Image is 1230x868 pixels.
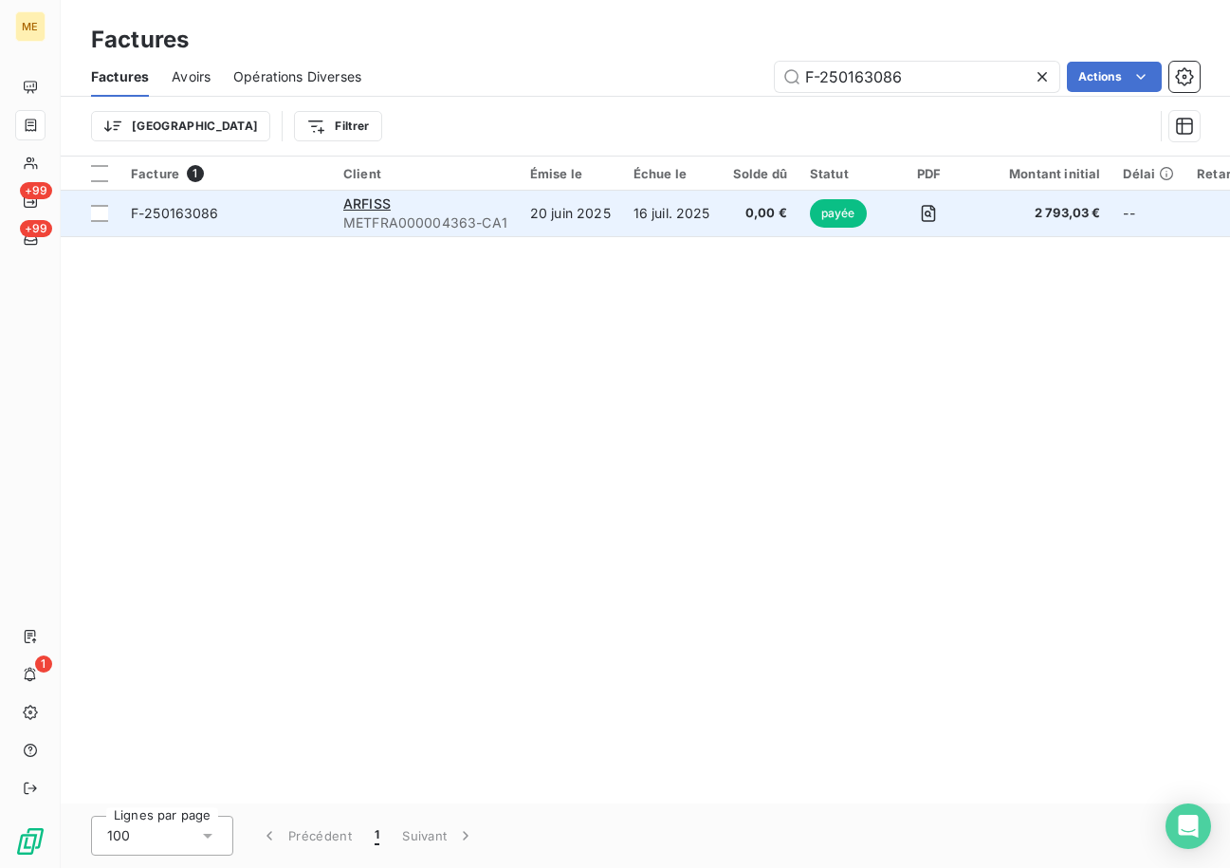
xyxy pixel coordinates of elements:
[15,826,46,857] img: Logo LeanPay
[343,195,391,212] span: ARFISS
[733,166,787,181] div: Solde dû
[633,166,710,181] div: Échue le
[775,62,1059,92] input: Rechercher
[131,205,219,221] span: F-250163086
[1123,166,1174,181] div: Délai
[107,826,130,845] span: 100
[91,111,270,141] button: [GEOGRAPHIC_DATA]
[233,67,361,86] span: Opérations Diverses
[35,656,52,673] span: 1
[363,816,391,856] button: 1
[91,67,149,86] span: Factures
[810,199,867,228] span: payée
[622,191,722,236] td: 16 juil. 2025
[131,166,179,181] span: Facture
[986,166,1100,181] div: Montant initial
[20,220,52,237] span: +99
[15,11,46,42] div: ME
[343,166,507,181] div: Client
[294,111,381,141] button: Filtrer
[343,213,507,232] span: METFRA000004363-CA1
[248,816,363,856] button: Précédent
[391,816,486,856] button: Suivant
[733,204,787,223] span: 0,00 €
[187,165,204,182] span: 1
[91,23,189,57] h3: Factures
[1166,803,1211,849] div: Open Intercom Messenger
[986,204,1100,223] span: 2 793,03 €
[1067,62,1162,92] button: Actions
[519,191,622,236] td: 20 juin 2025
[530,166,611,181] div: Émise le
[375,826,379,845] span: 1
[1111,191,1185,236] td: --
[172,67,211,86] span: Avoirs
[20,182,52,199] span: +99
[894,166,964,181] div: PDF
[810,166,872,181] div: Statut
